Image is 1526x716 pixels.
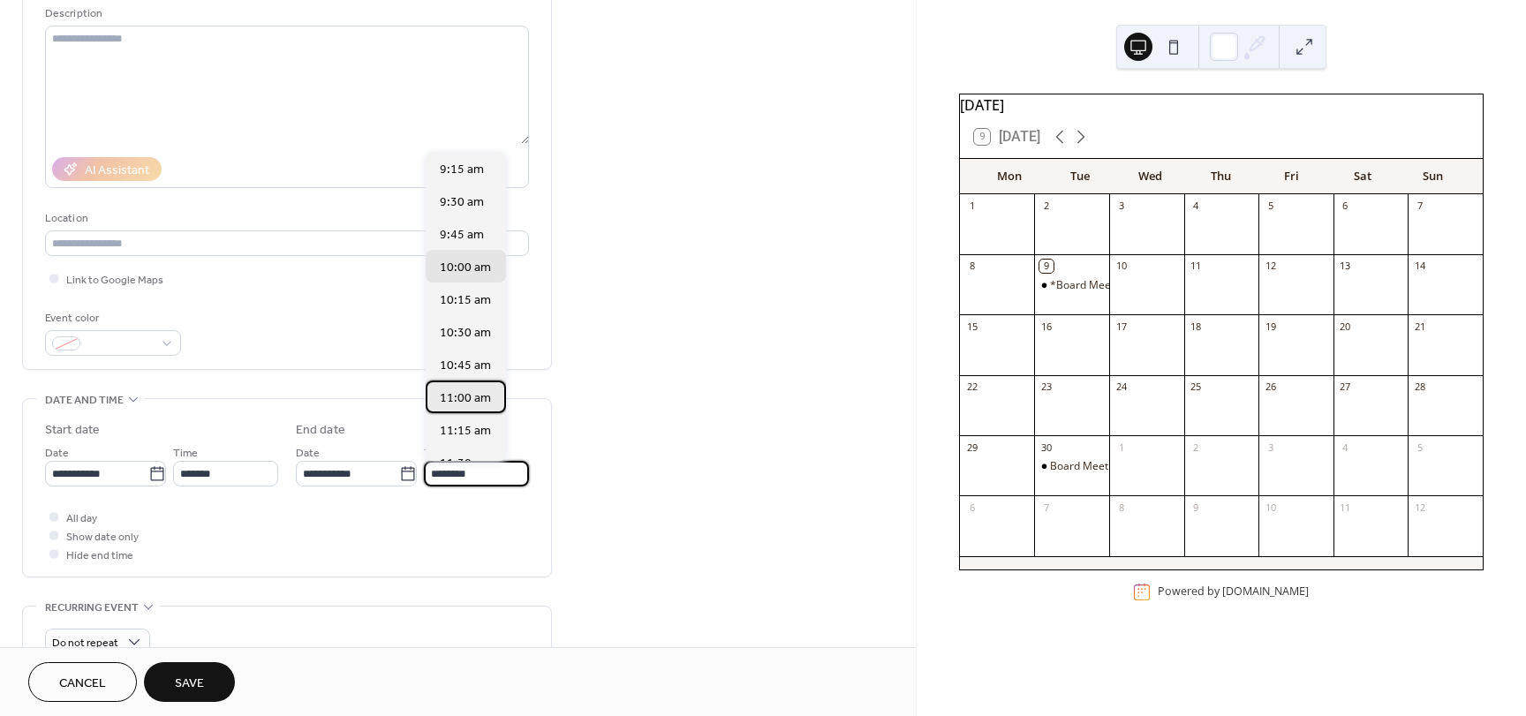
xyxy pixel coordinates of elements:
div: Board Meeting [1050,459,1123,474]
div: 16 [1039,320,1053,333]
div: 9 [1190,501,1203,514]
span: 10:30 am [440,324,491,343]
div: 13 [1339,260,1352,273]
div: Tue [1045,159,1115,194]
div: 19 [1264,320,1277,333]
div: 24 [1114,381,1128,394]
button: Cancel [28,662,137,702]
div: 6 [965,501,978,514]
span: 9:30 am [440,193,484,212]
span: 10:15 am [440,291,491,310]
div: 1 [1114,441,1128,454]
span: 11:15 am [440,422,491,441]
span: 11:00 am [440,389,491,408]
div: 14 [1413,260,1426,273]
div: 8 [1114,501,1128,514]
div: 4 [1339,441,1352,454]
div: 26 [1264,381,1277,394]
div: Board Meeting [1034,459,1109,474]
div: 11 [1339,501,1352,514]
span: Time [173,444,198,463]
div: 4 [1190,200,1203,213]
div: 28 [1413,381,1426,394]
div: 8 [965,260,978,273]
div: 21 [1413,320,1426,333]
span: 10:00 am [440,259,491,277]
div: 29 [965,441,978,454]
div: 1 [965,200,978,213]
div: 25 [1190,381,1203,394]
div: 23 [1039,381,1053,394]
div: 7 [1039,501,1053,514]
span: 9:15 am [440,161,484,179]
div: 5 [1264,200,1277,213]
div: Location [45,209,525,228]
div: Sat [1327,159,1398,194]
div: Start date [45,421,100,440]
div: 2 [1190,441,1203,454]
div: 17 [1114,320,1128,333]
div: Mon [974,159,1045,194]
div: 3 [1264,441,1277,454]
div: Sun [1398,159,1469,194]
span: Cancel [59,675,106,693]
div: 30 [1039,441,1053,454]
div: Fri [1257,159,1327,194]
div: *Board Meeting [1050,278,1129,293]
span: Time [424,444,449,463]
div: End date [296,421,345,440]
span: 11:30 am [440,455,491,473]
span: Do not repeat [52,633,118,653]
div: 11 [1190,260,1203,273]
div: 12 [1264,260,1277,273]
span: 10:45 am [440,357,491,375]
div: 15 [965,320,978,333]
button: Save [144,662,235,702]
div: 10 [1264,501,1277,514]
div: 18 [1190,320,1203,333]
div: 3 [1114,200,1128,213]
div: Thu [1186,159,1257,194]
span: Date [45,444,69,463]
div: 20 [1339,320,1352,333]
div: Description [45,4,525,23]
span: Date [296,444,320,463]
div: 6 [1339,200,1352,213]
div: [DATE] [960,94,1483,116]
span: 9:45 am [440,226,484,245]
span: Hide end time [66,546,133,565]
span: Recurring event [45,599,139,617]
span: Show date only [66,528,139,546]
div: 5 [1413,441,1426,454]
div: 10 [1114,260,1128,273]
div: 2 [1039,200,1053,213]
div: Powered by [1158,584,1309,599]
span: Save [175,675,204,693]
div: 9 [1039,260,1053,273]
div: *Board Meeting [1034,278,1109,293]
div: 22 [965,381,978,394]
div: 27 [1339,381,1352,394]
span: Date and time [45,391,124,410]
span: Link to Google Maps [66,271,163,290]
div: Event color [45,309,178,328]
div: 12 [1413,501,1426,514]
div: Wed [1115,159,1186,194]
a: [DOMAIN_NAME] [1222,584,1309,599]
div: 7 [1413,200,1426,213]
span: All day [66,509,97,528]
